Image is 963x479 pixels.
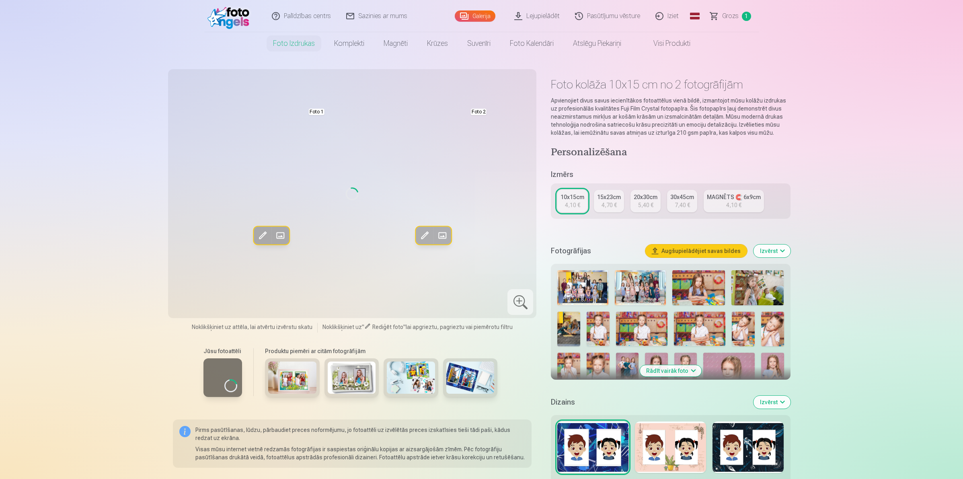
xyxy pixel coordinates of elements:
[195,445,526,461] p: Visas mūsu internet vietnē redzamās fotogrāfijas ir saspiestas oriģinālu kopijas ar aizsargājošām...
[640,365,701,376] button: Rādīt vairāk foto
[417,32,458,55] a: Krūzes
[262,347,501,355] h6: Produktu piemēri ar citām fotogrāfijām
[322,324,362,330] span: Noklikšķiniet uz
[704,190,764,212] a: MAGNĒTS 🧲 6x9cm4,10 €
[551,97,790,137] p: Apvienojiet divus savus iecienītākos fotoattēlus vienā bildē, izmantojot mūsu kolāžu izdrukas uz ...
[675,201,690,209] div: 7,40 €
[324,32,374,55] a: Komplekti
[403,324,406,330] span: "
[754,396,791,409] button: Izvērst
[630,190,661,212] a: 20x30cm5,40 €
[561,193,584,201] div: 10x15cm
[551,146,790,159] h4: Personalizēšana
[557,190,587,212] a: 10x15cm4,10 €
[551,245,639,257] h5: Fotogrāfijas
[406,324,513,330] span: lai apgrieztu, pagrieztu vai piemērotu filtru
[645,245,747,257] button: Augšupielādējiet savas bildes
[631,32,700,55] a: Visi produkti
[594,190,624,212] a: 15x23cm4,70 €
[670,193,694,201] div: 30x45cm
[638,201,653,209] div: 5,40 €
[500,32,563,55] a: Foto kalendāri
[565,201,580,209] div: 4,10 €
[207,3,254,29] img: /fa1
[602,201,617,209] div: 4,70 €
[722,11,739,21] span: Grozs
[563,32,631,55] a: Atslēgu piekariņi
[374,32,417,55] a: Magnēti
[726,201,741,209] div: 4,10 €
[203,347,242,355] h6: Jūsu fotoattēli
[667,190,697,212] a: 30x45cm7,40 €
[192,323,312,331] span: Noklikšķiniet uz attēla, lai atvērtu izvērstu skatu
[551,77,790,92] h1: Foto kolāža 10x15 cm no 2 fotogrāfijām
[754,245,791,257] button: Izvērst
[458,32,500,55] a: Suvenīri
[634,193,657,201] div: 20x30cm
[707,193,761,201] div: MAGNĒTS 🧲 6x9cm
[372,324,403,330] span: Rediģēt foto
[195,426,526,442] p: Pirms pasūtīšanas, lūdzu, pārbaudiet preces noformējumu, jo fotoattēli uz izvēlētās preces izskat...
[362,324,364,330] span: "
[742,12,751,21] span: 1
[551,169,790,180] h5: Izmērs
[597,193,621,201] div: 15x23cm
[551,397,747,408] h5: Dizains
[455,10,495,22] a: Galerija
[263,32,324,55] a: Foto izdrukas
